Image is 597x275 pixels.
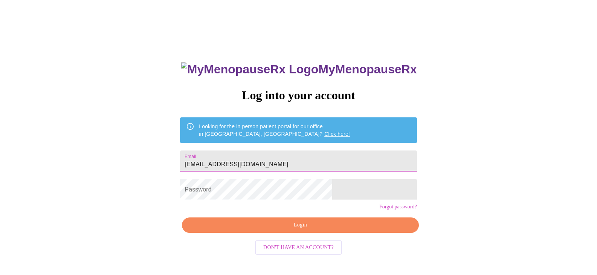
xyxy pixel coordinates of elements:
[199,120,350,141] div: Looking for the in person patient portal for our office in [GEOGRAPHIC_DATA], [GEOGRAPHIC_DATA]?
[181,62,318,76] img: MyMenopauseRx Logo
[255,240,342,255] button: Don't have an account?
[182,217,418,233] button: Login
[181,62,417,76] h3: MyMenopauseRx
[253,244,344,250] a: Don't have an account?
[324,131,350,137] a: Click here!
[180,88,417,102] h3: Log into your account
[379,204,417,210] a: Forgot password?
[263,243,334,252] span: Don't have an account?
[191,220,410,230] span: Login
